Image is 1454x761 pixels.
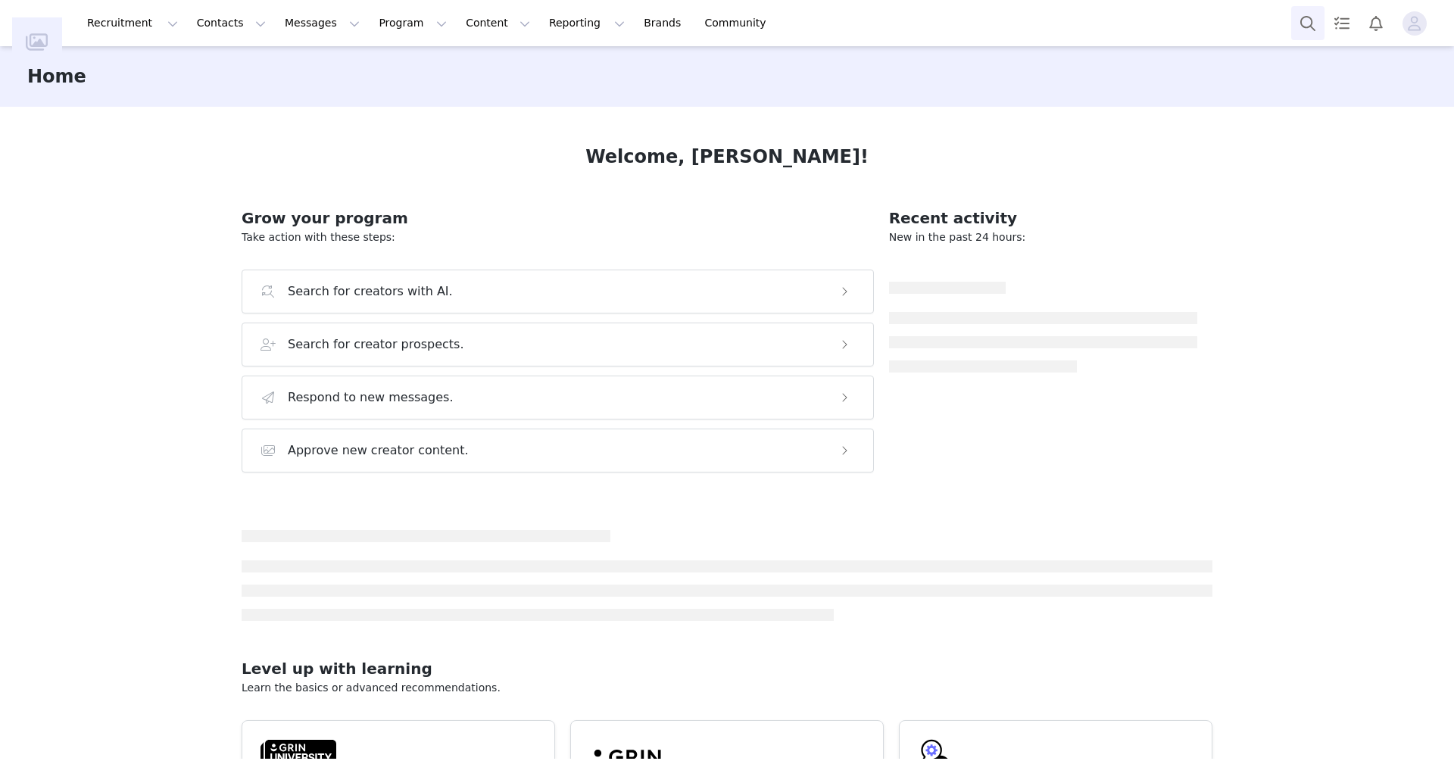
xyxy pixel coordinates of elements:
h3: Search for creator prospects. [288,335,464,354]
a: Tasks [1325,6,1359,40]
button: Messages [276,6,369,40]
h3: Approve new creator content. [288,441,469,460]
button: Content [457,6,539,40]
button: Program [370,6,456,40]
h3: Respond to new messages. [288,388,454,407]
button: Recruitment [78,6,187,40]
h3: Search for creators with AI. [288,282,453,301]
p: Take action with these steps: [242,229,874,245]
button: Search for creator prospects. [242,323,874,366]
h2: Level up with learning [242,657,1212,680]
button: Search [1291,6,1325,40]
a: Brands [635,6,694,40]
button: Profile [1393,11,1442,36]
h1: Welcome, [PERSON_NAME]! [585,143,869,170]
p: New in the past 24 hours: [889,229,1197,245]
button: Respond to new messages. [242,376,874,419]
p: Learn the basics or advanced recommendations. [242,680,1212,696]
div: avatar [1407,11,1421,36]
button: Search for creators with AI. [242,270,874,313]
button: Contacts [188,6,275,40]
button: Reporting [540,6,634,40]
h2: Grow your program [242,207,874,229]
h2: Recent activity [889,207,1197,229]
h3: Home [27,63,86,90]
button: Notifications [1359,6,1393,40]
a: Community [696,6,782,40]
button: Approve new creator content. [242,429,874,473]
